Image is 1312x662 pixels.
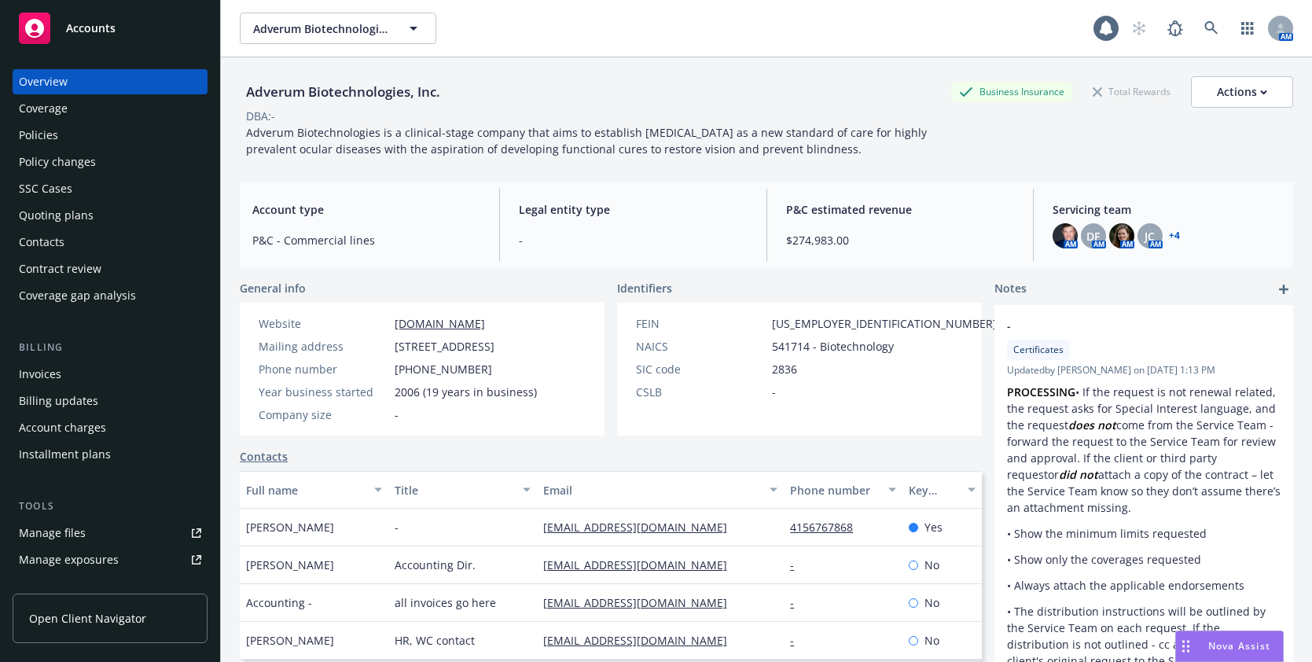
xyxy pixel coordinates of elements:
a: Accounts [13,6,208,50]
div: Year business started [259,384,388,400]
span: - [772,384,776,400]
div: Installment plans [19,442,111,467]
span: Servicing team [1053,201,1281,218]
button: Nova Assist [1175,631,1284,662]
strong: PROCESSING [1007,384,1075,399]
span: [PHONE_NUMBER] [395,361,492,377]
img: photo [1109,223,1134,248]
div: Phone number [790,482,879,498]
div: Overview [19,69,68,94]
span: [PERSON_NAME] [246,632,334,649]
div: Email [543,482,761,498]
span: Identifiers [617,280,672,296]
span: all invoices go here [395,594,496,611]
span: 2006 (19 years in business) [395,384,537,400]
span: Nova Assist [1208,639,1270,653]
span: Legal entity type [519,201,747,218]
div: Business Insurance [951,82,1072,101]
span: - [395,406,399,423]
div: SIC code [636,361,766,377]
div: Contacts [19,230,64,255]
span: P&C estimated revenue [786,201,1014,218]
button: Actions [1191,76,1293,108]
a: SSC Cases [13,176,208,201]
div: Company size [259,406,388,423]
span: DF [1086,228,1100,245]
span: $274,983.00 [786,232,1014,248]
div: Mailing address [259,338,388,355]
div: Coverage [19,96,68,121]
div: Manage files [19,520,86,546]
div: Website [259,315,388,332]
a: Manage certificates [13,574,208,599]
p: • Always attach the applicable endorsements [1007,577,1281,594]
button: Adverum Biotechnologies, Inc. [240,13,436,44]
img: photo [1053,223,1078,248]
a: Account charges [13,415,208,440]
div: Key contact [909,482,958,498]
a: [EMAIL_ADDRESS][DOMAIN_NAME] [543,633,740,648]
span: Adverum Biotechnologies is a clinical-stage company that aims to establish [MEDICAL_DATA] as a ne... [246,125,930,156]
div: Billing updates [19,388,98,414]
span: Account type [252,201,480,218]
div: SSC Cases [19,176,72,201]
span: Open Client Navigator [29,610,146,627]
a: Search [1196,13,1227,44]
a: [EMAIL_ADDRESS][DOMAIN_NAME] [543,520,740,535]
div: Policies [19,123,58,148]
div: Quoting plans [19,203,94,228]
span: P&C - Commercial lines [252,232,480,248]
div: Invoices [19,362,61,387]
a: Quoting plans [13,203,208,228]
span: - [519,232,747,248]
a: Switch app [1232,13,1263,44]
div: Title [395,482,513,498]
a: - [790,595,807,610]
button: Title [388,471,537,509]
span: Accounts [66,22,116,35]
a: Overview [13,69,208,94]
button: Key contact [902,471,982,509]
a: Contacts [240,448,288,465]
em: does not [1068,417,1116,432]
a: 4156767868 [790,520,865,535]
div: Tools [13,498,208,514]
span: 2836 [772,361,797,377]
div: Total Rewards [1085,82,1178,101]
a: [DOMAIN_NAME] [395,316,485,331]
div: Contract review [19,256,101,281]
em: did not [1059,467,1098,482]
span: - [1007,318,1240,334]
span: [PERSON_NAME] [246,557,334,573]
span: JC [1145,228,1155,245]
div: NAICS [636,338,766,355]
a: Report a Bug [1159,13,1191,44]
a: Start snowing [1123,13,1155,44]
span: No [924,557,939,573]
div: Adverum Biotechnologies, Inc. [240,82,447,102]
div: Actions [1217,77,1267,107]
a: Invoices [13,362,208,387]
span: Notes [994,280,1027,299]
a: Coverage [13,96,208,121]
div: Phone number [259,361,388,377]
a: Manage exposures [13,547,208,572]
span: [US_EMPLOYER_IDENTIFICATION_NUMBER] [772,315,997,332]
span: Accounting - [246,594,312,611]
span: Certificates [1013,343,1064,357]
a: Coverage gap analysis [13,283,208,308]
p: • Show only the coverages requested [1007,551,1281,568]
span: Accounting Dir. [395,557,476,573]
a: Manage files [13,520,208,546]
div: Manage exposures [19,547,119,572]
p: • Show the minimum limits requested [1007,525,1281,542]
a: Contract review [13,256,208,281]
span: Updated by [PERSON_NAME] on [DATE] 1:13 PM [1007,363,1281,377]
div: Policy changes [19,149,96,175]
button: Phone number [784,471,902,509]
a: Contacts [13,230,208,255]
span: Yes [924,519,943,535]
span: No [924,594,939,611]
span: General info [240,280,306,296]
